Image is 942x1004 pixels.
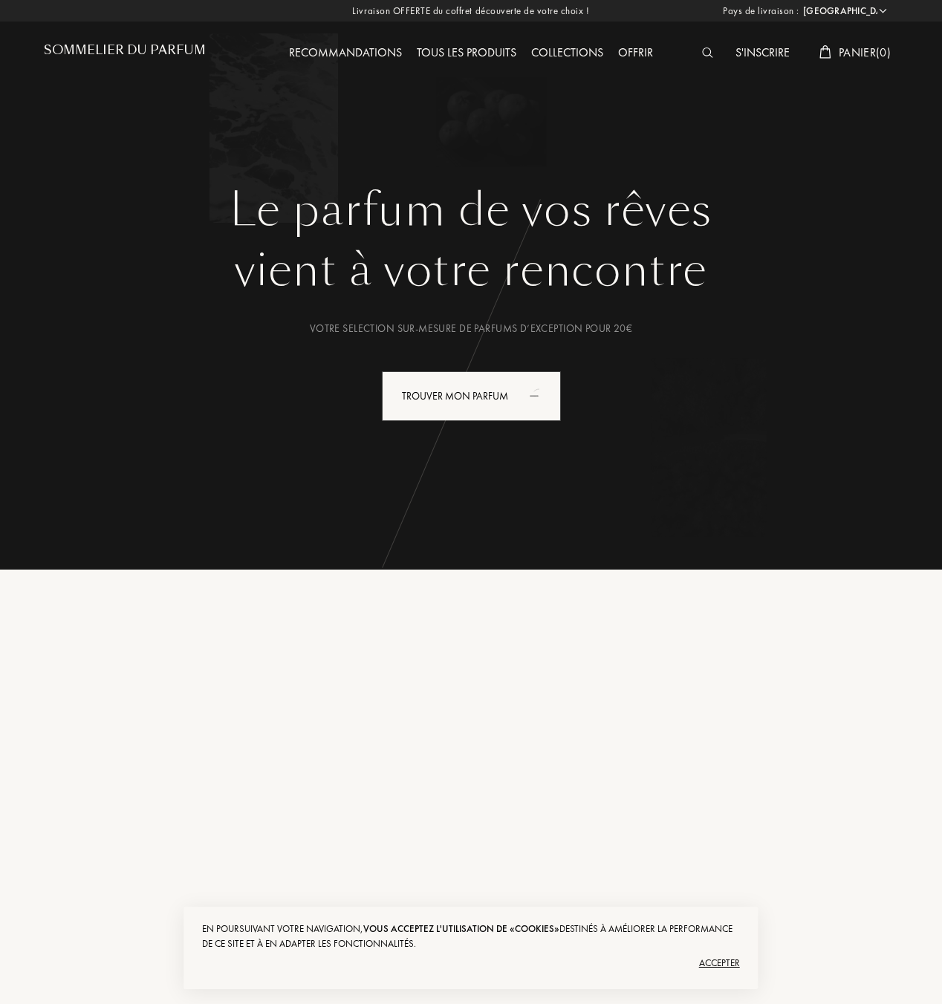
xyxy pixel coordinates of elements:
div: Votre selection sur-mesure de parfums d’exception pour 20€ [55,321,887,336]
img: search_icn_white.svg [702,48,713,58]
a: Tous les produits [409,45,524,60]
div: animation [524,380,554,410]
img: cart_white.svg [819,45,831,59]
h1: Le parfum de vos rêves [55,183,887,237]
div: Tous les produits [409,44,524,63]
div: Recommandations [282,44,409,63]
a: Trouver mon parfumanimation [371,371,572,421]
div: Collections [524,44,611,63]
div: S'inscrire [728,44,797,63]
a: Offrir [611,45,660,60]
span: Pays de livraison : [723,4,799,19]
a: Sommelier du Parfum [44,43,206,63]
div: Trouver mon parfum [382,371,561,421]
div: vient à votre rencontre [55,237,887,304]
a: Collections [524,45,611,60]
div: En poursuivant votre navigation, destinés à améliorer la performance de ce site et à en adapter l... [202,922,739,951]
div: Offrir [611,44,660,63]
h1: Sommelier du Parfum [44,43,206,57]
div: Accepter [202,951,739,975]
span: Panier ( 0 ) [839,45,891,60]
span: vous acceptez l'utilisation de «cookies» [363,922,559,935]
a: Recommandations [282,45,409,60]
a: S'inscrire [728,45,797,60]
